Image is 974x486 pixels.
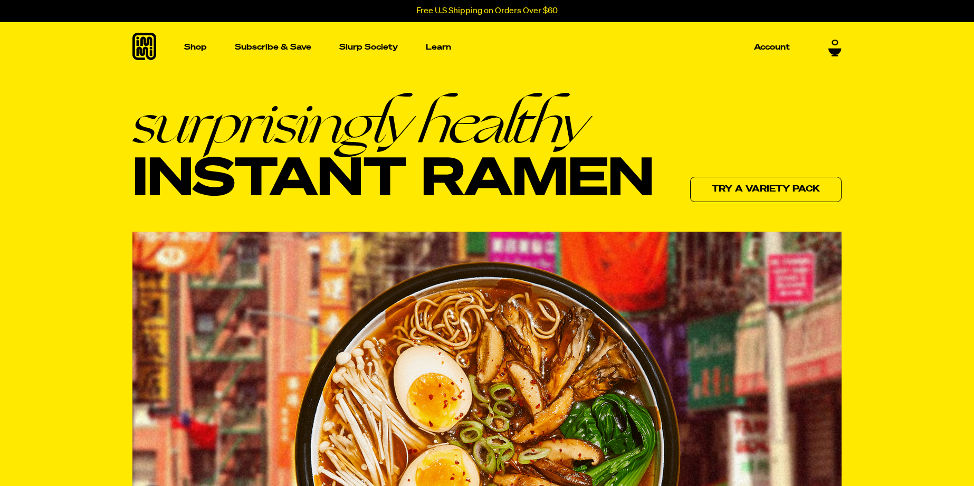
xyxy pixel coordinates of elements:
[690,177,842,202] a: Try a variety pack
[132,93,654,151] em: surprisingly healthy
[426,43,451,51] p: Learn
[132,93,654,209] h1: Instant Ramen
[339,43,398,51] p: Slurp Society
[335,39,402,55] a: Slurp Society
[180,22,211,72] a: Shop
[754,43,790,51] p: Account
[184,43,207,51] p: Shop
[235,43,311,51] p: Subscribe & Save
[422,22,455,72] a: Learn
[180,22,794,72] nav: Main navigation
[416,6,558,16] p: Free U.S Shipping on Orders Over $60
[750,39,794,55] a: Account
[231,39,316,55] a: Subscribe & Save
[828,35,842,53] a: 0
[832,35,838,45] span: 0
